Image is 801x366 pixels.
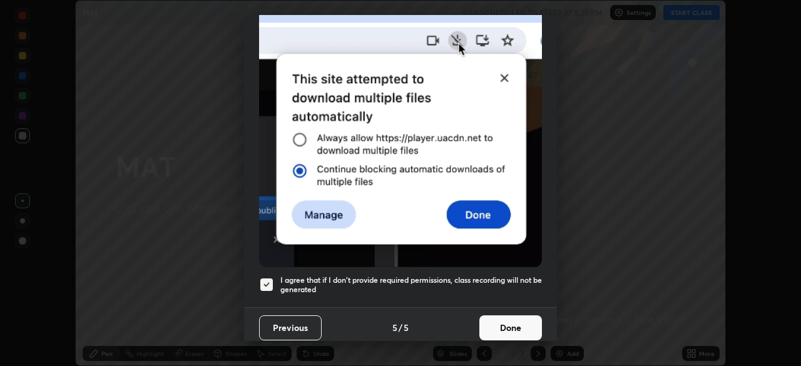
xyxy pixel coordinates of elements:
[280,275,542,295] h5: I agree that if I don't provide required permissions, class recording will not be generated
[404,321,409,334] h4: 5
[259,315,322,340] button: Previous
[479,315,542,340] button: Done
[392,321,397,334] h4: 5
[399,321,402,334] h4: /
